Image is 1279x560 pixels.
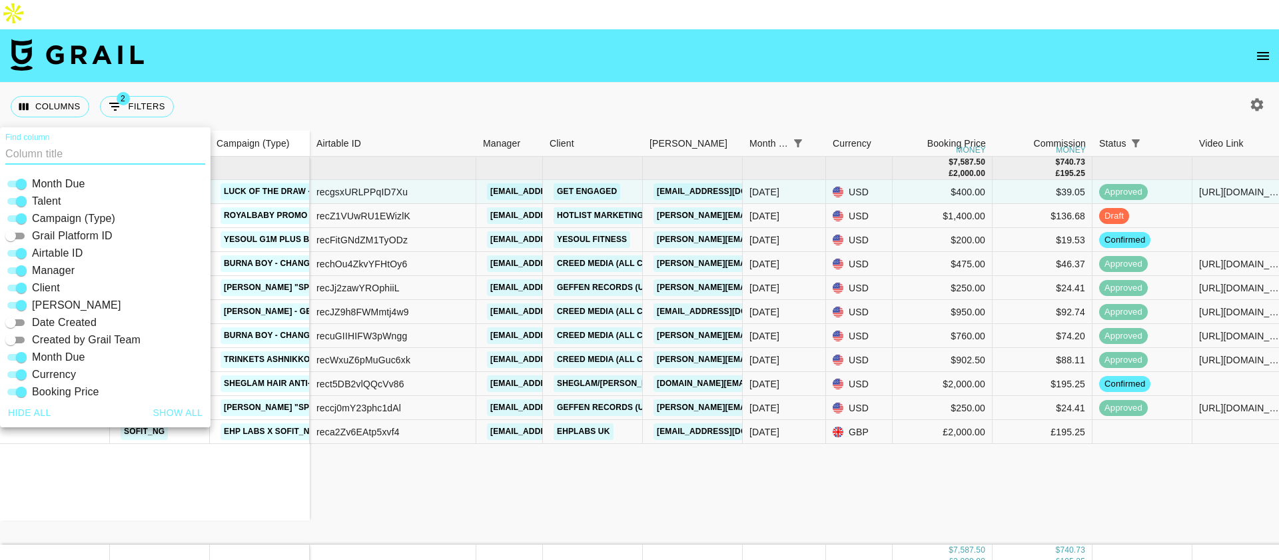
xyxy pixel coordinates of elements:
span: Currency [32,367,76,383]
span: Month Due [32,176,85,192]
div: USD [826,228,893,252]
a: Burna Boy - Change Your Mind (feat. [GEOGRAPHIC_DATA]) [220,255,487,272]
a: [EMAIL_ADDRESS][DOMAIN_NAME] [487,279,636,296]
div: $ [1056,545,1061,556]
div: Sep '25 [749,401,779,415]
span: approved [1099,258,1148,271]
a: Hotlist Marketing [554,207,647,224]
div: USD [826,372,893,396]
a: [DOMAIN_NAME][EMAIL_ADDRESS][DOMAIN_NAME] [653,375,869,392]
span: Month Due [32,349,85,365]
div: Booker [643,131,743,157]
div: reccj0mY23phc1dAl [316,401,401,415]
div: reca2Zv6EAtp5xvf4 [316,425,400,439]
div: recJj2zawYROphiiL [316,281,400,295]
span: Talent [32,193,61,209]
a: YESOUL G1M PLUS Bike 1x60 second integration video [220,231,470,248]
div: USD [826,252,893,276]
div: Sep '25 [749,305,779,319]
div: money [1056,146,1086,154]
a: SHEGLAM/[PERSON_NAME] [554,375,671,392]
div: $902.50 [893,348,993,372]
a: Creed Media (All Campaigns) [554,303,692,320]
a: EHPLABS UK [554,423,614,440]
div: Commission [1033,131,1086,157]
span: Booking Price [32,384,99,400]
div: £195.25 [993,420,1092,444]
div: Client [543,131,643,157]
div: Manager [483,131,520,157]
a: Get Engaged [554,183,620,200]
a: Trinkets ashnikko [220,351,313,368]
div: USD [826,324,893,348]
a: Royalbaby Promo [220,207,311,224]
a: [EMAIL_ADDRESS][DOMAIN_NAME] [487,351,636,368]
div: $1,400.00 [893,204,993,228]
a: EHP Labs x Sofit_ngr 12 month Partnership 3/12 [220,423,447,440]
div: $195.25 [993,372,1092,396]
div: $250.00 [893,396,993,420]
div: rechOu4ZkvYFHtOy6 [316,257,407,271]
div: Campaign (Type) [216,131,290,157]
div: rect5DB2vlQQcVv86 [316,377,404,391]
div: $250.00 [893,276,993,300]
a: [EMAIL_ADDRESS][DOMAIN_NAME] [487,183,636,200]
div: recZ1VUwRU1EWizlK [316,209,410,223]
div: recuGIIHIFW3pWngg [316,329,407,343]
a: [EMAIL_ADDRESS][DOMAIN_NAME] [487,207,636,224]
div: Status [1099,131,1126,157]
div: $ [949,157,953,168]
div: Booking Price [927,131,986,157]
div: £ [1056,168,1061,179]
a: Creed Media (All Campaigns) [554,255,692,272]
span: approved [1099,186,1148,199]
div: 7,587.50 [953,545,985,556]
div: USD [826,180,893,204]
div: Currency [826,131,893,157]
a: [EMAIL_ADDRESS][DOMAIN_NAME] [487,399,636,416]
div: 740.73 [1060,157,1085,168]
a: [PERSON_NAME][EMAIL_ADDRESS][DOMAIN_NAME] [653,207,871,224]
button: Show filters [789,134,807,153]
div: 2,000.00 [953,168,985,179]
div: USD [826,204,893,228]
a: [PERSON_NAME] "Spend it" Sped Up [220,399,382,416]
div: Sep '25 [749,233,779,247]
div: Sep '25 [749,185,779,199]
div: $760.00 [893,324,993,348]
span: Client [32,280,60,296]
label: Find column [5,132,50,143]
a: [EMAIL_ADDRESS][DOMAIN_NAME] [487,255,636,272]
button: Sort [807,134,826,153]
button: Hide all [3,401,57,425]
div: Sep '25 [749,281,779,295]
div: $400.00 [893,180,993,204]
div: Video Link [1199,131,1244,157]
div: 1 active filter [789,134,807,153]
div: $39.05 [993,180,1092,204]
div: USD [826,300,893,324]
div: Campaign (Type) [210,131,310,157]
div: GBP [826,420,893,444]
div: recJZ9h8FWMmtj4w9 [316,305,409,319]
a: [PERSON_NAME][EMAIL_ADDRESS][DOMAIN_NAME] [653,231,871,248]
span: draft [1099,210,1129,223]
div: USD [826,348,893,372]
div: $2,000.00 [893,372,993,396]
div: 195.25 [1060,168,1085,179]
span: confirmed [1099,234,1150,247]
span: approved [1099,306,1148,319]
a: [EMAIL_ADDRESS][DOMAIN_NAME] [487,375,636,392]
div: Currency [833,131,871,157]
button: Show filters [100,96,174,117]
div: $88.11 [993,348,1092,372]
div: $200.00 [893,228,993,252]
span: confirmed [1099,378,1150,391]
div: $ [949,545,953,556]
a: sofit_ng [121,423,168,440]
div: Airtable ID [310,131,476,157]
div: $74.20 [993,324,1092,348]
div: Manager [476,131,543,157]
a: Creed Media (All Campaigns) [554,327,692,344]
a: [PERSON_NAME] "Spend it" Sped Up [220,279,382,296]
